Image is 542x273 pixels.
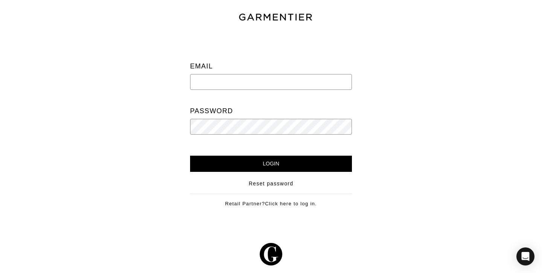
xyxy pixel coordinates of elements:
div: Retail Partner? [190,194,352,208]
a: Reset password [249,180,294,188]
label: Email [190,59,213,74]
a: Click here to log in. [265,201,317,206]
label: Password [190,103,233,119]
img: g-602364139e5867ba59c769ce4266a9601a3871a1516a6a4c3533f4bc45e69684.svg [260,243,282,265]
div: Open Intercom Messenger [516,247,534,265]
img: garmentier-text-8466448e28d500cc52b900a8b1ac6a0b4c9bd52e9933ba870cc531a186b44329.png [238,12,313,22]
input: Login [190,156,352,172]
